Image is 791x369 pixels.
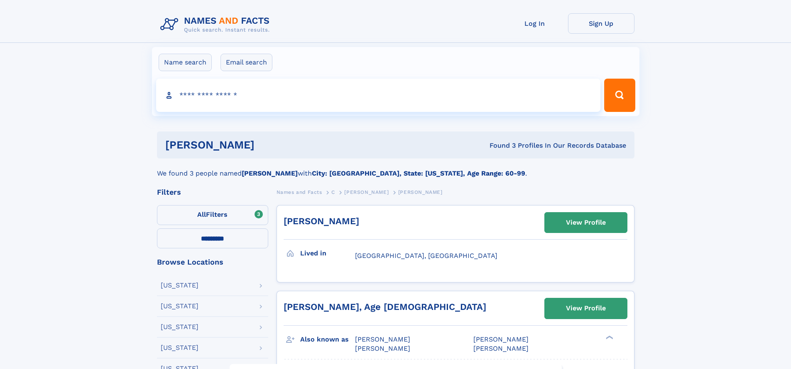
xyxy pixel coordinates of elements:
[161,282,198,289] div: [US_STATE]
[344,189,389,195] span: [PERSON_NAME]
[165,140,372,150] h1: [PERSON_NAME]
[355,335,410,343] span: [PERSON_NAME]
[242,169,298,177] b: [PERSON_NAME]
[355,344,410,352] span: [PERSON_NAME]
[157,205,268,225] label: Filters
[604,334,614,340] div: ❯
[157,13,277,36] img: Logo Names and Facts
[300,332,355,347] h3: Also known as
[355,252,497,260] span: [GEOGRAPHIC_DATA], [GEOGRAPHIC_DATA]
[161,324,198,330] div: [US_STATE]
[372,141,626,150] div: Found 3 Profiles In Our Records Database
[568,13,634,34] a: Sign Up
[159,54,212,71] label: Name search
[545,213,627,233] a: View Profile
[157,188,268,196] div: Filters
[284,216,359,226] a: [PERSON_NAME]
[566,299,606,318] div: View Profile
[398,189,443,195] span: [PERSON_NAME]
[220,54,272,71] label: Email search
[344,187,389,197] a: [PERSON_NAME]
[157,158,634,178] div: We found 3 people named with .
[312,169,525,177] b: City: [GEOGRAPHIC_DATA], State: [US_STATE], Age Range: 60-99
[156,79,601,112] input: search input
[331,187,335,197] a: C
[604,79,635,112] button: Search Button
[161,344,198,351] div: [US_STATE]
[473,344,529,352] span: [PERSON_NAME]
[331,189,335,195] span: C
[502,13,568,34] a: Log In
[473,335,529,343] span: [PERSON_NAME]
[161,303,198,310] div: [US_STATE]
[566,213,606,232] div: View Profile
[277,187,322,197] a: Names and Facts
[300,246,355,260] h3: Lived in
[545,298,627,318] a: View Profile
[197,211,206,218] span: All
[284,302,486,312] a: [PERSON_NAME], Age [DEMOGRAPHIC_DATA]
[157,258,268,266] div: Browse Locations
